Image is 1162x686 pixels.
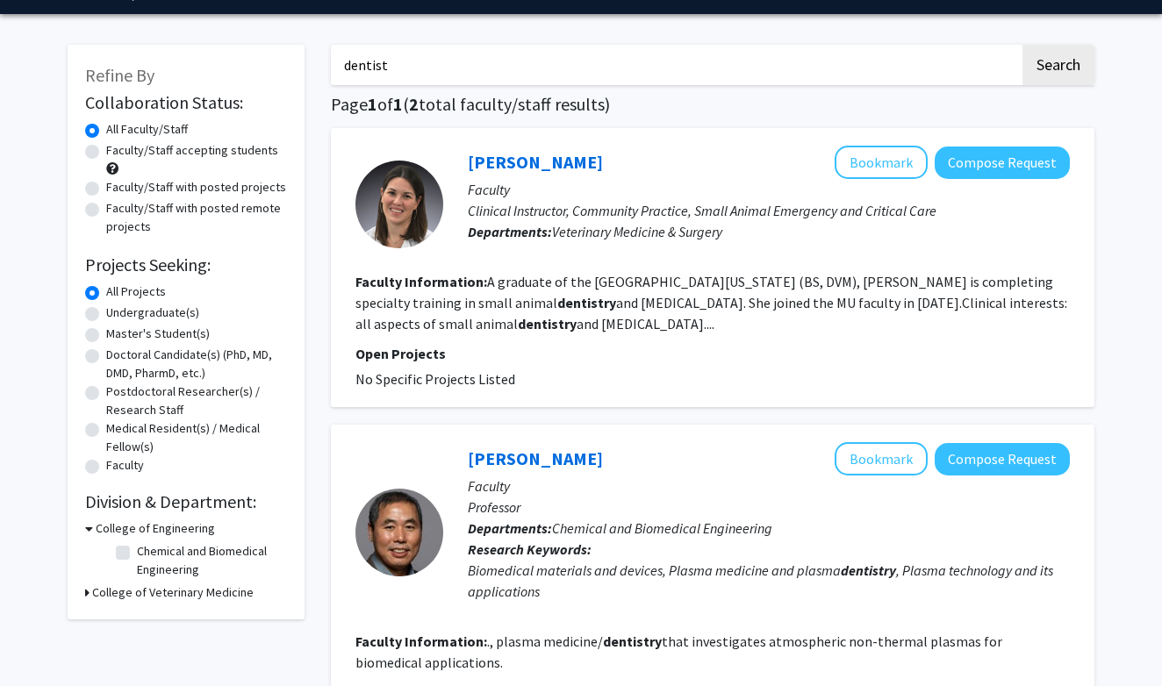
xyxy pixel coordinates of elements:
iframe: Chat [13,607,75,673]
b: dentistry [518,315,577,332]
span: 2 [409,93,419,115]
b: dentistry [603,632,662,650]
b: dentistry [841,561,896,579]
label: Faculty/Staff with posted projects [106,178,286,197]
h2: Collaboration Status: [85,92,287,113]
a: [PERSON_NAME] [468,151,603,173]
label: Doctoral Candidate(s) (PhD, MD, DMD, PharmD, etc.) [106,346,287,382]
fg-read-more: ., plasma medicine/ that investigates atmospheric non-thermal plasmas for biomedical applications. [355,632,1002,671]
b: Faculty Information: [355,273,487,290]
p: Clinical Instructor, Community Practice, Small Animal Emergency and Critical Care [468,200,1070,221]
a: [PERSON_NAME] [468,447,603,469]
label: Chemical and Biomedical Engineering [137,542,283,579]
b: Departments: [468,223,552,240]
h3: College of Veterinary Medicine [92,583,254,602]
b: Faculty Information: [355,632,487,650]
label: Master's Student(s) [106,325,210,343]
h3: College of Engineering [96,519,215,538]
label: All Faculty/Staff [106,120,188,139]
fg-read-more: A graduate of the [GEOGRAPHIC_DATA][US_STATE] (BS, DVM), [PERSON_NAME] is completing specialty tr... [355,273,1067,332]
p: Open Projects [355,343,1070,364]
input: Search Keywords [331,45,1020,85]
span: 1 [368,93,377,115]
span: Veterinary Medicine & Surgery [552,223,722,240]
button: Add Qingsong Yu to Bookmarks [835,442,928,475]
label: Postdoctoral Researcher(s) / Research Staff [106,382,287,419]
h2: Division & Department: [85,491,287,512]
label: Faculty [106,456,144,475]
div: Biomedical materials and devices, Plasma medicine and plasma , Plasma technology and its applicat... [468,560,1070,602]
span: Refine By [85,64,154,86]
h1: Page of ( total faculty/staff results) [331,94,1094,115]
p: Professor [468,497,1070,518]
button: Compose Request to Meagan Brophy Rau [935,146,1070,179]
b: Research Keywords: [468,540,592,558]
p: Faculty [468,179,1070,200]
span: No Specific Projects Listed [355,370,515,388]
label: All Projects [106,282,166,301]
button: Add Meagan Brophy Rau to Bookmarks [835,146,928,179]
span: Chemical and Biomedical Engineering [552,519,772,537]
p: Faculty [468,475,1070,497]
button: Compose Request to Qingsong Yu [935,443,1070,475]
label: Undergraduate(s) [106,304,199,322]
label: Medical Resident(s) / Medical Fellow(s) [106,419,287,456]
label: Faculty/Staff accepting students [106,141,278,160]
h2: Projects Seeking: [85,254,287,275]
button: Search [1022,45,1094,85]
b: dentistry [557,294,616,311]
label: Faculty/Staff with posted remote projects [106,199,287,236]
b: Departments: [468,519,552,537]
span: 1 [393,93,403,115]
